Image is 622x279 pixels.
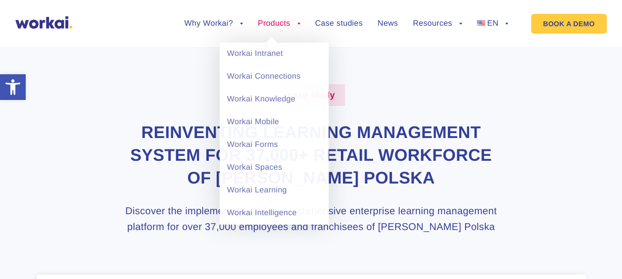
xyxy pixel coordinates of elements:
[258,20,300,28] a: Products
[531,14,606,34] a: BOOK A DEMO
[220,43,329,65] a: Workai Intranet
[119,122,503,190] h1: Reinventing learning management system for 37,000+ retail workforce of [PERSON_NAME] Polska
[315,20,363,28] a: Case studies
[119,203,503,235] h3: Discover the implementation of a comprehensive enterprise learning management platform for over 3...
[220,134,329,156] a: Workai Forms
[413,20,462,28] a: Resources
[184,20,242,28] a: Why Workai?
[378,20,398,28] a: News
[477,20,509,28] a: EN
[487,19,498,28] span: EN
[220,179,329,202] a: Workai Learning
[220,156,329,179] a: Workai Spaces
[220,88,329,111] a: Workai Knowledge
[220,202,329,225] a: Workai Intelligence
[220,111,329,134] a: Workai Mobile
[220,65,329,88] a: Workai Connections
